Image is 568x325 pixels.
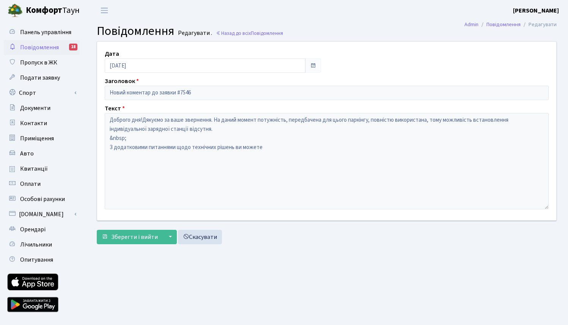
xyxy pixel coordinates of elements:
[69,44,77,50] div: 18
[20,104,50,112] span: Документи
[521,20,557,29] li: Редагувати
[20,149,34,158] span: Авто
[105,77,139,86] label: Заголовок
[4,237,80,252] a: Лічильники
[26,4,80,17] span: Таун
[20,74,60,82] span: Подати заявку
[4,25,80,40] a: Панель управління
[20,240,52,249] span: Лічильники
[20,225,46,234] span: Орендарі
[4,85,80,100] a: Спорт
[4,40,80,55] a: Повідомлення18
[4,176,80,192] a: Оплати
[4,116,80,131] a: Контакти
[4,100,80,116] a: Документи
[26,4,62,16] b: Комфорт
[4,131,80,146] a: Приміщення
[4,161,80,176] a: Квитанції
[105,104,125,113] label: Текст
[97,22,174,40] span: Повідомлення
[176,30,212,37] small: Редагувати .
[20,195,65,203] span: Особові рахунки
[20,165,48,173] span: Квитанції
[464,20,478,28] a: Admin
[105,113,549,209] textarea: Доброго дня!Дякуємо за ваше звернення. На даний момент потужність, передбачена для цього паркінгу...
[20,58,57,67] span: Пропуск в ЖК
[20,119,47,127] span: Контакти
[4,55,80,70] a: Пропуск в ЖК
[453,17,568,33] nav: breadcrumb
[4,146,80,161] a: Авто
[4,222,80,237] a: Орендарі
[20,28,71,36] span: Панель управління
[20,180,41,188] span: Оплати
[216,30,283,37] a: Назад до всіхПовідомлення
[251,30,283,37] span: Повідомлення
[20,134,54,143] span: Приміщення
[513,6,559,15] a: [PERSON_NAME]
[178,230,222,244] a: Скасувати
[97,230,163,244] button: Зберегти і вийти
[20,43,59,52] span: Повідомлення
[8,3,23,18] img: logo.png
[4,252,80,267] a: Опитування
[20,256,53,264] span: Опитування
[486,20,521,28] a: Повідомлення
[4,70,80,85] a: Подати заявку
[4,192,80,207] a: Особові рахунки
[95,4,114,17] button: Переключити навігацію
[105,49,119,58] label: Дата
[111,233,158,241] span: Зберегти і вийти
[4,207,80,222] a: [DOMAIN_NAME]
